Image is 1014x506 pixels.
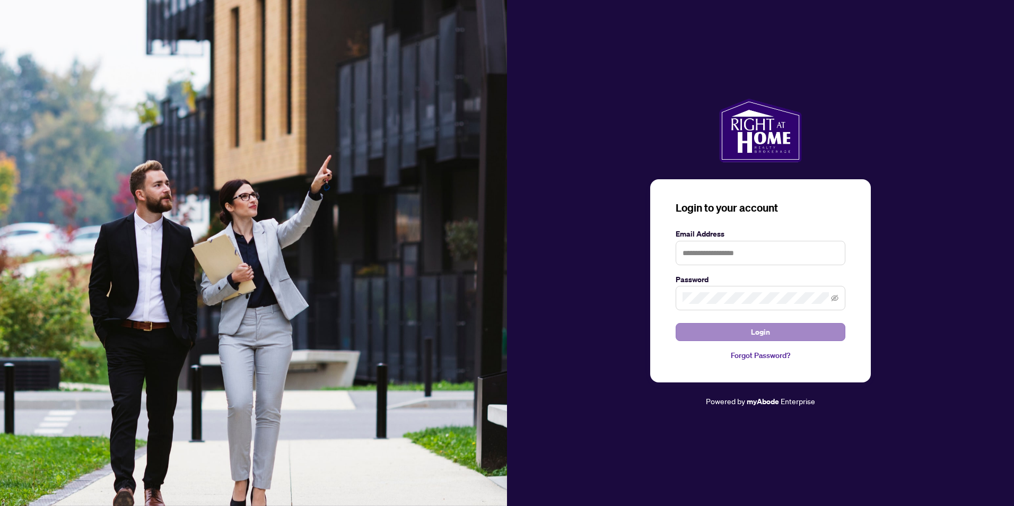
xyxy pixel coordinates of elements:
span: eye-invisible [831,294,838,302]
button: Login [676,323,845,341]
label: Password [676,274,845,285]
h3: Login to your account [676,200,845,215]
a: Forgot Password? [676,350,845,361]
img: ma-logo [719,99,801,162]
a: myAbode [747,396,779,407]
label: Email Address [676,228,845,240]
span: Login [751,324,770,341]
span: Enterprise [781,396,815,406]
span: Powered by [706,396,745,406]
